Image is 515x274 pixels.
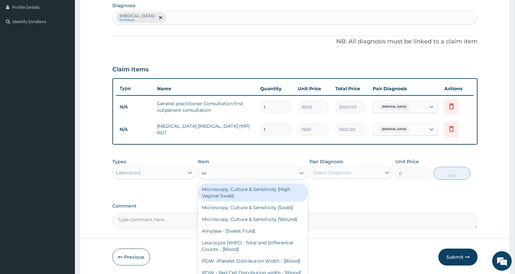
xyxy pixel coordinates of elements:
span: remove selection option [158,15,164,21]
div: Amylase - [Sweat Fluid] [198,225,308,237]
div: Microscopy, Culture & Sensitivity [Wound] [198,213,308,225]
span: We're online! [38,82,90,148]
textarea: Type your message and hit 'Enter' [3,178,124,201]
label: Unit Price [395,158,419,165]
label: Types [112,159,126,165]
div: Select Diagnosis [313,169,351,176]
th: Type [116,82,154,94]
h3: Claim Items [112,66,149,73]
label: Comment [112,203,478,209]
td: General practitioner Consultation first outpatient consultation [154,97,257,117]
div: Microscopy, Culture & Sensitivity [Swab] [198,202,308,213]
span: [MEDICAL_DATA] [379,104,409,110]
div: Chat with us now [34,36,109,45]
small: Confirmed [120,19,155,22]
div: PDW -Platelet Distribution Width - [Blood] [198,255,308,267]
label: Diagnosis [112,2,136,9]
td: [MEDICAL_DATA] [MEDICAL_DATA] (MP) RDT [154,120,257,139]
div: Leucocyte (WBC) : Total and Differential Counts - [Blood] [198,237,308,255]
p: [MEDICAL_DATA] [120,13,155,19]
span: [MEDICAL_DATA] [379,126,409,133]
img: d_794563401_company_1708531726252_794563401 [12,33,26,49]
th: Quantity [257,82,294,95]
div: Microscopy, Culture & Sensitivity [High Vaginal Swab] [198,183,308,202]
th: Total Price [332,82,369,95]
p: NB: All diagnosis must be linked to a claim item [112,37,478,46]
div: Minimize live chat window [107,3,122,19]
td: N/A [116,123,154,136]
button: Add [434,167,470,180]
label: Pair Diagnosis [309,158,343,165]
th: Unit Price [294,82,332,95]
th: Name [154,82,257,95]
button: Submit [438,249,478,266]
th: Pair Diagnosis [369,82,441,95]
td: N/A [116,101,154,113]
th: Actions [441,82,474,95]
div: Laboratory [116,169,141,176]
button: Previous [112,249,150,266]
label: Item [198,158,209,165]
